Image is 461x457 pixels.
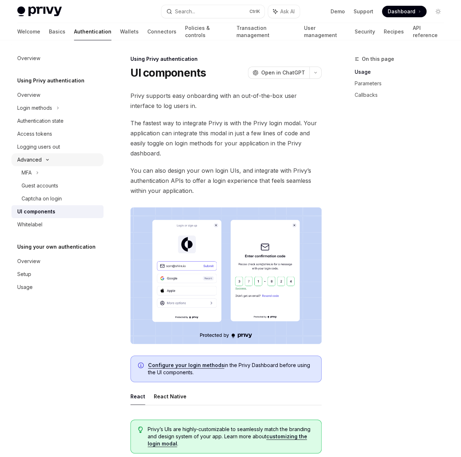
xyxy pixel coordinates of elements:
button: Ask AI [268,5,300,18]
a: Transaction management [236,23,295,40]
a: Overview [11,89,103,101]
div: MFA [22,168,32,177]
svg: Info [138,362,145,370]
div: UI components [17,207,55,216]
div: Captcha on login [22,194,62,203]
div: Whitelabel [17,220,42,229]
img: light logo [17,6,62,17]
button: React Native [154,388,186,405]
a: Connectors [147,23,176,40]
a: API reference [412,23,444,40]
div: Guest accounts [22,181,58,190]
div: Setup [17,270,31,279]
div: Usage [17,283,33,291]
button: Open in ChatGPT [248,67,309,79]
span: in the Privy Dashboard before using the UI components. [148,362,314,376]
span: Dashboard [388,8,415,15]
div: Overview [17,91,40,99]
h5: Using your own authentication [17,243,96,251]
a: Welcome [17,23,40,40]
div: Advanced [17,155,42,164]
span: Ctrl K [249,9,260,14]
div: Login methods [17,104,52,112]
span: The fastest way to integrate Privy is with the Privy login modal. Your application can integrate ... [130,118,322,158]
a: Wallets [120,23,139,40]
a: Security [355,23,375,40]
a: customizing the login modal [148,433,307,447]
div: Access tokens [17,130,52,138]
a: Dashboard [382,6,427,17]
a: Overview [11,52,103,65]
a: Setup [11,268,103,281]
a: Demo [331,8,345,15]
span: Ask AI [280,8,295,15]
a: UI components [11,205,103,218]
a: Support [354,8,373,15]
span: Privy’s UIs are highly-customizable to seamlessly match the branding and design system of your ap... [148,426,314,447]
h1: UI components [130,66,206,79]
a: Parameters [355,78,450,89]
a: Overview [11,255,103,268]
svg: Tip [138,426,143,433]
div: Logging users out [17,142,60,151]
a: User management [304,23,346,40]
a: Guest accounts [11,179,103,192]
img: images/Onboard.png [130,207,322,344]
span: Open in ChatGPT [261,69,305,76]
div: Search... [175,7,195,16]
div: Using Privy authentication [130,55,322,63]
a: Access tokens [11,127,103,140]
a: Basics [49,23,65,40]
a: Captcha on login [11,192,103,205]
a: Authentication state [11,114,103,127]
a: Policies & controls [185,23,228,40]
a: Callbacks [355,89,450,101]
a: Whitelabel [11,218,103,231]
button: React [130,388,145,405]
a: Usage [355,66,450,78]
span: You can also design your own login UIs, and integrate with Privy’s authentication APIs to offer a... [130,166,322,196]
a: Usage [11,281,103,294]
a: Authentication [74,23,111,40]
a: Logging users out [11,140,103,153]
a: Recipes [384,23,404,40]
button: Search...CtrlK [161,5,264,18]
div: Overview [17,257,40,266]
h5: Using Privy authentication [17,76,84,85]
a: Configure your login methods [148,362,224,368]
div: Overview [17,54,40,63]
button: Toggle dark mode [432,6,444,17]
span: Privy supports easy onboarding with an out-of-the-box user interface to log users in. [130,91,322,111]
div: Authentication state [17,117,64,125]
span: On this page [362,55,394,63]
